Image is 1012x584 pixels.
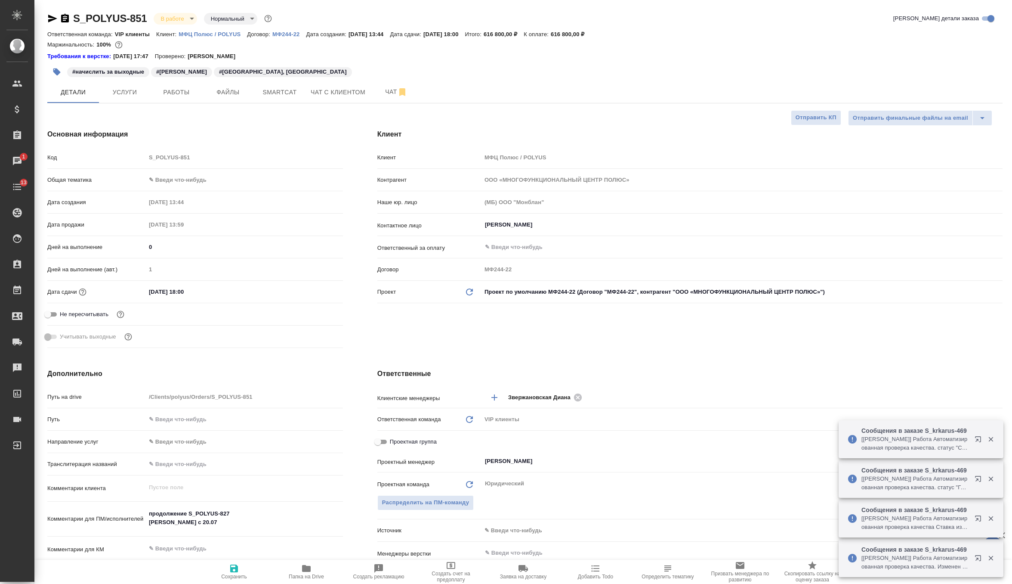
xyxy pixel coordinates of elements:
[377,495,474,510] button: Распределить на ПМ-команду
[969,431,990,451] button: Открыть в новой вкладке
[146,263,343,276] input: Пустое поле
[47,515,146,523] p: Комментарии для ПМ/исполнителей
[377,369,1003,379] h4: Ответственные
[47,265,146,274] p: Дней на выполнение (авт.)
[60,332,116,341] span: Учитывать выходные
[2,176,32,198] a: 13
[481,151,1003,164] input: Пустое поле
[524,31,551,37] p: К оплате:
[982,554,1000,562] button: Закрыть
[415,560,487,584] button: Создать счет на предоплату
[998,397,1000,398] button: Open
[47,243,146,252] p: Дней на выполнение
[219,68,347,76] p: #[GEOGRAPHIC_DATA], [GEOGRAPHIC_DATA]
[982,515,1000,522] button: Закрыть
[207,87,249,98] span: Файлы
[17,152,30,161] span: 1
[484,548,971,558] input: ✎ Введи что-нибудь
[377,176,481,184] p: Контрагент
[420,571,482,583] span: Создать счет на предоплату
[487,560,559,584] button: Заявка на доставку
[60,310,108,319] span: Не пересчитывать
[484,387,505,408] button: Добавить менеджера
[481,523,1003,538] div: ✎ Введи что-нибудь
[247,31,272,37] p: Договор:
[484,31,524,37] p: 616 800,00 ₽
[113,39,124,50] button: 0.00 RUB;
[146,286,221,298] input: ✎ Введи что-нибудь
[481,174,1003,186] input: Пустое поле
[508,392,585,403] div: Звержановская Диана
[259,87,300,98] span: Smartcat
[559,560,632,584] button: Добавить Todo
[982,435,1000,443] button: Закрыть
[47,31,115,37] p: Ответственная команда:
[47,153,146,162] p: Код
[481,412,1003,427] div: VIP клиенты
[149,438,333,446] div: ✎ Введи что-нибудь
[796,113,836,123] span: Отправить КП
[47,52,113,61] a: Требования к верстке:
[349,31,390,37] p: [DATE] 13:44
[77,286,88,298] button: Если добавить услуги и заполнить их объемом, то дата рассчитается автоматически
[861,435,969,452] p: [[PERSON_NAME]] Работа Автоматизированная проверка качества. статус "Сдан"
[149,176,333,184] div: ✎ Введи что-нибудь
[113,52,155,61] p: [DATE] 17:47
[156,87,197,98] span: Работы
[52,87,94,98] span: Детали
[709,571,771,583] span: Призвать менеджера по развитию
[390,31,423,37] p: Дата сдачи:
[704,560,776,584] button: Призвать менеджера по развитию
[791,110,841,125] button: Отправить КП
[47,198,146,207] p: Дата создания
[390,438,437,446] span: Проектная группа
[969,550,990,570] button: Открыть в новой вкладке
[306,31,348,37] p: Дата создания:
[155,52,188,61] p: Проверено:
[861,554,969,571] p: [[PERSON_NAME]] Работа Автоматизированная проверка качества. Изменен исполнитель: "[PERSON_NAME]"
[377,526,481,535] p: Источник
[123,331,134,342] button: Выбери, если сб и вс нужно считать рабочими днями для выполнения заказа.
[146,391,343,403] input: Пустое поле
[146,506,343,530] textarea: продолжение S_POLYUS-827 [PERSON_NAME] с 20.07
[47,62,66,81] button: Добавить тэг
[47,176,146,184] p: Общая тематика
[179,30,247,37] a: МФЦ Полюс / POLYUS
[377,129,1003,140] h4: Клиент
[15,178,32,187] span: 13
[861,514,969,531] p: [[PERSON_NAME]] Работа Автоматизированная проверка качества Ставка изменилась с 0.15 RUB на 214.1...
[154,13,197,25] div: В работе
[146,435,343,449] div: ✎ Введи что-нибудь
[47,438,146,446] p: Направление услуг
[115,31,156,37] p: VIP клиенты
[221,574,247,580] span: Сохранить
[146,458,343,470] input: ✎ Введи что-нибудь
[982,475,1000,483] button: Закрыть
[47,41,96,48] p: Маржинальность:
[969,510,990,531] button: Открыть в новой вкладке
[998,246,1000,248] button: Open
[60,13,70,24] button: Скопировать ссылку
[208,15,247,22] button: Нормальный
[861,506,969,514] p: Сообщения в заказе S_krkarus-469
[642,574,694,580] span: Определить тематику
[969,470,990,491] button: Открыть в новой вкладке
[2,150,32,172] a: 1
[146,151,343,164] input: Пустое поле
[47,52,113,61] div: Нажми, чтобы открыть папку с инструкцией
[311,87,365,98] span: Чат с клиентом
[578,574,613,580] span: Добавить Todo
[188,52,242,61] p: [PERSON_NAME]
[377,221,481,230] p: Контактное лицо
[146,196,221,208] input: Пустое поле
[377,550,481,558] p: Менеджеры верстки
[146,413,343,426] input: ✎ Введи что-нибудь
[397,87,407,97] svg: Отписаться
[377,244,481,252] p: Ответственный за оплату
[47,369,343,379] h4: Дополнительно
[481,285,1003,299] div: Проект по умолчанию МФ244-22 (Договор "МФ244-22", контрагент "ООО «МНОГОФУНКЦИОНАЛЬНЫЙ ЦЕНТР ПОЛЮ...
[861,475,969,492] p: [[PERSON_NAME]] Работа Автоматизированная проверка качества. статус "Готов к работе"
[377,458,481,466] p: Проектный менеджер
[377,415,441,424] p: Ответственная команда
[998,224,1000,226] button: Open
